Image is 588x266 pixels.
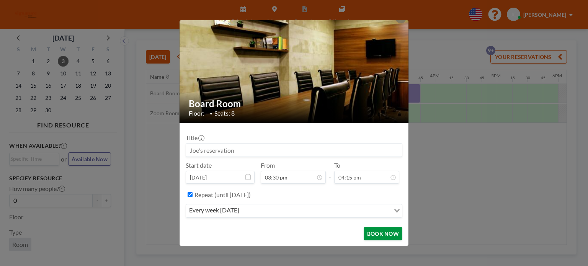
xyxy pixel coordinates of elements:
label: To [334,162,340,169]
span: - [329,164,331,181]
span: Seats: 8 [214,109,235,117]
label: From [261,162,275,169]
h2: Board Room [189,98,400,109]
label: Start date [186,162,212,169]
input: Joe's reservation [186,144,402,157]
span: • [210,111,212,116]
span: Floor: - [189,109,208,117]
input: Search for option [242,206,389,216]
button: BOOK NOW [364,227,402,240]
label: Title [186,134,204,142]
span: every week [DATE] [188,206,241,216]
label: Repeat (until [DATE]) [194,191,251,199]
div: Search for option [186,204,402,217]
